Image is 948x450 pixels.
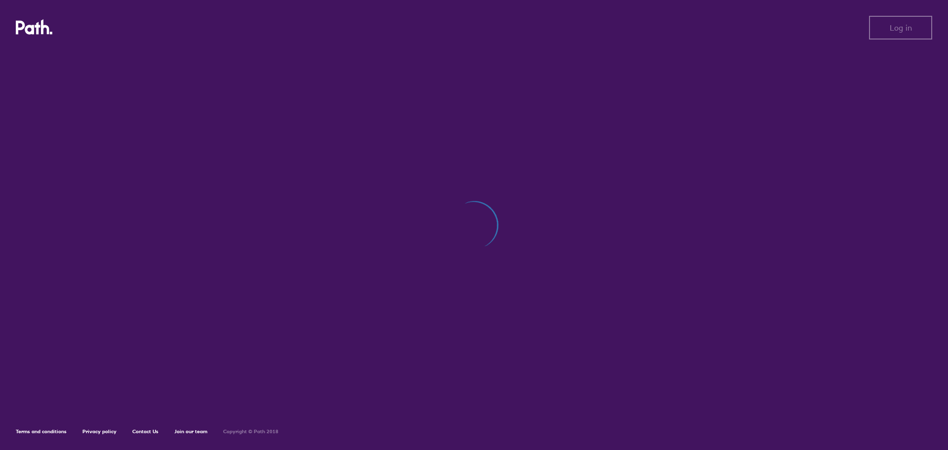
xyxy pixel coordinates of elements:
[869,16,932,40] button: Log in
[132,428,158,435] a: Contact Us
[16,428,67,435] a: Terms and conditions
[82,428,117,435] a: Privacy policy
[223,429,278,435] h6: Copyright © Path 2018
[174,428,207,435] a: Join our team
[890,23,912,32] span: Log in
